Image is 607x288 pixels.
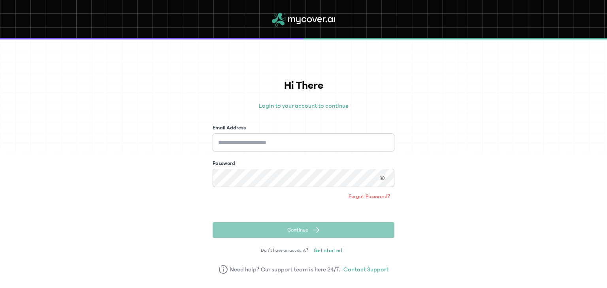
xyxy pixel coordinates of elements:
[213,159,235,167] label: Password
[314,247,342,254] span: Get started
[213,222,394,238] button: Continue
[230,265,341,274] span: Need help? Our support team is here 24/7.
[343,265,388,274] a: Contact Support
[310,244,346,257] a: Get started
[261,247,308,254] span: Don’t have an account?
[345,190,394,203] a: Forgot Password?
[349,193,390,200] span: Forgot Password?
[213,77,394,94] h1: Hi There
[213,101,394,110] p: Login to your account to continue
[213,124,246,132] label: Email Address
[287,226,308,234] span: Continue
